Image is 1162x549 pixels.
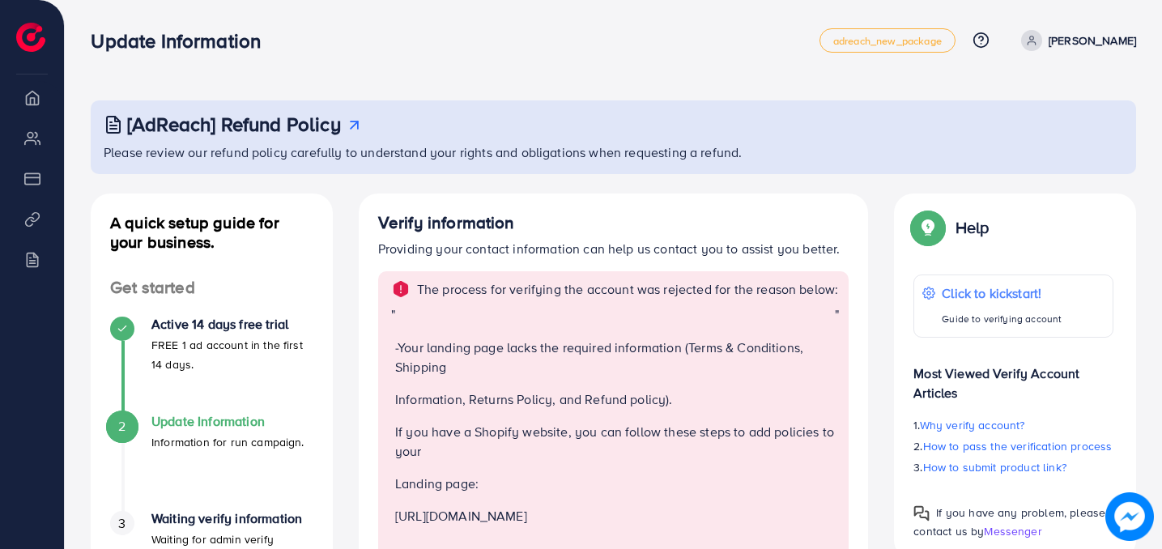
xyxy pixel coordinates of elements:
[91,278,333,298] h4: Get started
[118,514,126,533] span: 3
[118,417,126,436] span: 2
[91,317,333,414] li: Active 14 days free trial
[913,351,1113,402] p: Most Viewed Verify Account Articles
[913,213,943,242] img: Popup guide
[984,523,1041,539] span: Messenger
[151,414,304,429] h4: Update Information
[1015,30,1136,51] a: [PERSON_NAME]
[920,417,1025,433] span: Why verify account?
[127,113,341,136] h3: [AdReach] Refund Policy
[151,317,313,332] h4: Active 14 days free trial
[942,283,1062,303] p: Click to kickstart!
[151,511,313,526] h4: Waiting verify information
[395,506,835,526] p: [URL][DOMAIN_NAME]
[151,335,313,374] p: FREE 1 ad account in the first 14 days.
[378,213,849,233] h4: Verify information
[923,459,1066,475] span: How to submit product link?
[395,422,835,461] p: If you have a Shopify website, you can follow these steps to add policies to your
[417,279,839,299] p: The process for verifying the account was rejected for the reason below:
[819,28,956,53] a: adreach_new_package
[378,239,849,258] p: Providing your contact information can help us contact you to assist you better.
[913,504,1105,539] span: If you have any problem, please contact us by
[1049,31,1136,50] p: [PERSON_NAME]
[91,29,274,53] h3: Update Information
[923,438,1113,454] span: How to pass the verification process
[956,218,990,237] p: Help
[913,415,1113,435] p: 1.
[91,213,333,252] h4: A quick setup guide for your business.
[16,23,45,52] img: logo
[913,505,930,521] img: Popup guide
[395,389,835,409] p: Information, Returns Policy, and Refund policy).
[104,143,1126,162] p: Please review our refund policy carefully to understand your rights and obligations when requesti...
[913,457,1113,477] p: 3.
[151,432,304,452] p: Information for run campaign.
[395,474,835,493] p: Landing page:
[395,338,835,377] p: -Your landing page lacks the required information (Terms & Conditions, Shipping
[833,36,942,46] span: adreach_new_package
[1105,492,1154,541] img: image
[913,436,1113,456] p: 2.
[391,279,411,299] img: alert
[942,309,1062,329] p: Guide to verifying account
[91,414,333,511] li: Update Information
